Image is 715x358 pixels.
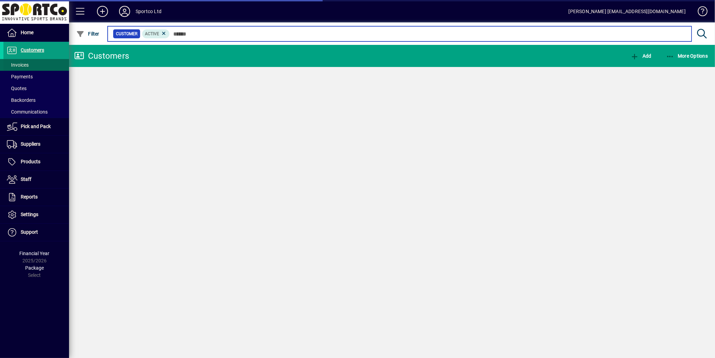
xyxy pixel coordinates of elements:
[136,6,161,17] div: Sportco Ltd
[666,53,708,59] span: More Options
[3,83,69,94] a: Quotes
[116,30,137,37] span: Customer
[630,53,651,59] span: Add
[3,71,69,83] a: Payments
[3,188,69,206] a: Reports
[21,176,31,182] span: Staff
[3,24,69,41] a: Home
[3,94,69,106] a: Backorders
[664,50,710,62] button: More Options
[3,118,69,135] a: Pick and Pack
[7,97,36,103] span: Backorders
[91,5,114,18] button: Add
[21,30,33,35] span: Home
[569,6,686,17] div: [PERSON_NAME] [EMAIL_ADDRESS][DOMAIN_NAME]
[74,50,129,61] div: Customers
[21,229,38,235] span: Support
[3,136,69,153] a: Suppliers
[3,106,69,118] a: Communications
[145,31,159,36] span: Active
[3,206,69,223] a: Settings
[3,171,69,188] a: Staff
[3,59,69,71] a: Invoices
[7,74,33,79] span: Payments
[21,212,38,217] span: Settings
[75,28,101,40] button: Filter
[20,251,50,256] span: Financial Year
[21,47,44,53] span: Customers
[7,62,29,68] span: Invoices
[21,141,40,147] span: Suppliers
[25,265,44,271] span: Package
[21,159,40,164] span: Products
[693,1,706,24] a: Knowledge Base
[21,124,51,129] span: Pick and Pack
[7,86,27,91] span: Quotes
[3,224,69,241] a: Support
[3,153,69,171] a: Products
[21,194,38,200] span: Reports
[7,109,48,115] span: Communications
[629,50,653,62] button: Add
[114,5,136,18] button: Profile
[76,31,99,37] span: Filter
[142,29,170,38] mat-chip: Activation Status: Active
